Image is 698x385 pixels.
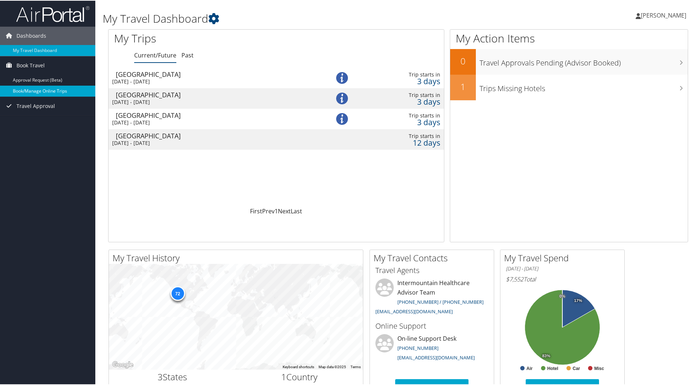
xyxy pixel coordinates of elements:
[450,80,476,92] h2: 1
[559,294,565,298] tspan: 0%
[506,274,619,283] h6: Total
[375,265,488,275] h3: Travel Agents
[480,53,688,67] h3: Travel Approvals Pending (Advisor Booked)
[116,70,315,77] div: [GEOGRAPHIC_DATA]
[103,10,497,26] h1: My Travel Dashboard
[250,206,262,214] a: First
[111,359,135,369] img: Google
[112,119,311,125] div: [DATE] - [DATE]
[369,139,440,145] div: 12 days
[16,96,55,115] span: Travel Approval
[336,92,348,104] img: alert-flat-solid-info.png
[504,251,624,263] h2: My Travel Spend
[112,78,311,84] div: [DATE] - [DATE]
[291,206,302,214] a: Last
[112,139,311,146] div: [DATE] - [DATE]
[181,51,194,59] a: Past
[369,98,440,104] div: 3 days
[111,359,135,369] a: Open this area in Google Maps (opens a new window)
[114,30,299,45] h1: My Trips
[372,333,492,363] li: On-line Support Desk
[375,307,453,314] a: [EMAIL_ADDRESS][DOMAIN_NAME]
[242,370,358,382] h2: Country
[275,206,278,214] a: 1
[397,354,475,360] a: [EMAIL_ADDRESS][DOMAIN_NAME]
[369,91,440,98] div: Trip starts in
[16,56,45,74] span: Book Travel
[158,370,163,382] span: 3
[506,265,619,272] h6: [DATE] - [DATE]
[16,5,89,22] img: airportal-logo.png
[547,365,558,370] text: Hotel
[372,278,492,317] li: Intermountain Healthcare Advisor Team
[112,98,311,105] div: [DATE] - [DATE]
[350,364,361,368] a: Terms (opens in new tab)
[594,365,604,370] text: Misc
[397,344,438,351] a: [PHONE_NUMBER]
[336,112,348,124] img: alert-flat-solid-info.png
[450,74,688,100] a: 1Trips Missing Hotels
[573,365,580,370] text: Car
[170,285,185,300] div: 72
[526,365,533,370] text: Air
[574,298,582,302] tspan: 17%
[278,206,291,214] a: Next
[375,320,488,330] h3: Online Support
[397,298,484,304] a: [PHONE_NUMBER] / [PHONE_NUMBER]
[636,4,694,26] a: [PERSON_NAME]
[283,364,314,369] button: Keyboard shortcuts
[369,118,440,125] div: 3 days
[641,11,686,19] span: [PERSON_NAME]
[369,132,440,139] div: Trip starts in
[374,251,494,263] h2: My Travel Contacts
[369,77,440,84] div: 3 days
[450,54,476,67] h2: 0
[262,206,275,214] a: Prev
[16,26,46,44] span: Dashboards
[450,30,688,45] h1: My Action Items
[114,370,231,382] h2: States
[336,71,348,83] img: alert-flat-solid-info.png
[369,112,440,118] div: Trip starts in
[116,132,315,138] div: [GEOGRAPHIC_DATA]
[134,51,176,59] a: Current/Future
[542,353,550,358] tspan: 83%
[281,370,286,382] span: 1
[116,91,315,97] div: [GEOGRAPHIC_DATA]
[480,79,688,93] h3: Trips Missing Hotels
[450,48,688,74] a: 0Travel Approvals Pending (Advisor Booked)
[369,71,440,77] div: Trip starts in
[506,274,523,283] span: $7,552
[319,364,346,368] span: Map data ©2025
[113,251,363,263] h2: My Travel History
[116,111,315,118] div: [GEOGRAPHIC_DATA]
